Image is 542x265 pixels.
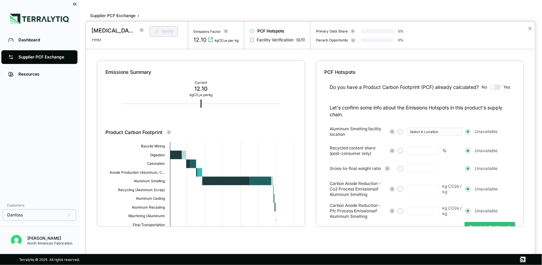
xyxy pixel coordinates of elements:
[198,94,200,97] sub: 2
[443,184,462,195] div: kg CO2e / kg
[128,214,165,218] text: Machining (Aluminum)
[330,104,515,118] p: Let's confirm some info about the Emissions Hotspots in this product's supply chain.
[330,126,386,137] span: Aluminum Smelting facility location
[189,93,212,97] div: kg CO e per kg
[330,203,386,219] span: Carbon Anode Reduction - Pfc Process Emissions of Aluminum Smelting
[134,179,165,183] text: Aluminum Smelting
[330,145,386,156] span: Recycled content share (post-consumer only)
[443,206,462,216] div: kg CO2e / kg
[410,130,459,134] div: Select A Location
[330,84,479,91] div: Do you have a Product Carbon Footprint (PCF) already calculated?
[475,166,498,171] span: Unavailable
[110,170,165,174] text: Anode Production (Aluminum, C…
[189,80,212,84] div: Current
[504,84,511,90] span: Yes
[141,144,165,148] text: Bauxite Mining
[215,38,239,42] div: kgCO e per kg
[194,29,221,34] div: Emissions Factor
[257,37,294,43] span: Facility Verification
[189,84,212,93] div: 12.10
[475,148,498,154] span: Unavailable
[316,29,348,33] div: Primary Data Share
[105,69,296,76] div: Emissions Summary
[91,26,135,35] div: [MEDICAL_DATA] TOUCHDOWN BALL BEARING INTERSTA
[118,188,165,192] text: Recycling (Aluminum Scrap)
[398,38,403,42] div: 0 %
[296,37,305,43] span: ( 0 / 1 )
[194,36,206,44] div: 12.10
[475,208,498,214] span: Unavailable
[443,148,447,154] div: %
[150,153,165,157] text: Digestion
[528,24,532,32] button: Close
[330,166,381,171] span: Gross-to-final weight ratio
[482,84,487,90] span: No
[330,181,386,197] span: Carbon Anode Reduction - Co2 Process Emissions of Aluminum Smelting
[133,223,165,227] text: Final Transportation
[105,129,296,136] div: Product Carbon Footprint
[475,186,498,192] span: Unavailable
[465,222,515,232] button: Complete Section
[208,37,213,42] svg: View audit trail
[316,38,348,42] div: Decarb Opportunity
[407,128,462,136] button: Select A Location
[132,205,165,210] text: Aluminum Recasting
[398,29,403,33] div: 0 %
[136,196,165,201] text: Aluminum Casting
[257,28,284,34] span: PCF Hotspots
[224,40,225,43] sub: 2
[475,129,498,134] span: Unavailable
[147,161,165,165] text: Calcination
[325,69,515,76] div: PCF Hotspots
[91,38,141,42] div: 711151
